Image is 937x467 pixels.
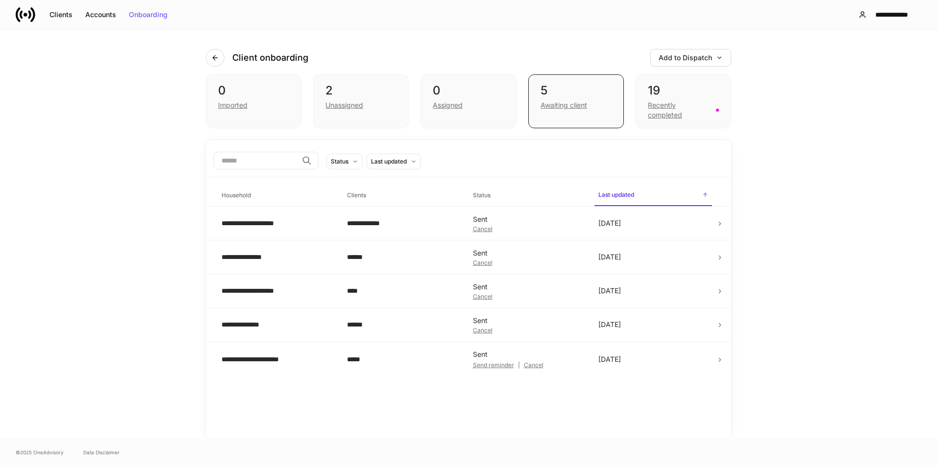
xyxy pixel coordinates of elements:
[473,327,493,333] button: Cancel
[541,83,612,98] div: 5
[85,11,116,18] div: Accounts
[325,100,363,110] div: Unassigned
[325,83,396,98] div: 2
[473,361,514,369] button: Send reminder
[469,186,587,206] span: Status
[473,282,583,292] div: Sent
[524,362,543,368] div: Cancel
[129,11,168,18] div: Onboarding
[473,362,514,368] div: Send reminder
[659,54,723,61] div: Add to Dispatch
[83,448,120,456] a: Data Disclaimer
[232,52,308,64] h4: Client onboarding
[367,154,421,169] button: Last updated
[371,157,407,166] div: Last updated
[636,74,731,128] div: 19Recently completed
[541,100,587,110] div: Awaiting client
[473,260,493,266] button: Cancel
[591,308,716,342] td: [DATE]
[528,74,624,128] div: 5Awaiting client
[331,157,348,166] div: Status
[524,361,543,369] button: Cancel
[218,83,289,98] div: 0
[473,294,493,300] button: Cancel
[43,7,79,23] button: Clients
[473,248,583,258] div: Sent
[591,274,716,308] td: [DATE]
[326,154,363,169] button: Status
[123,7,174,23] button: Onboarding
[473,361,583,369] div: |
[598,190,634,199] h6: Last updated
[347,190,366,200] h6: Clients
[473,316,583,326] div: Sent
[16,448,64,456] span: © 2025 OneAdvisory
[79,7,123,23] button: Accounts
[473,350,583,359] div: Sent
[648,83,719,98] div: 19
[591,240,716,274] td: [DATE]
[473,190,491,200] h6: Status
[222,190,251,200] h6: Household
[473,214,583,224] div: Sent
[591,342,716,377] td: [DATE]
[650,49,731,67] button: Add to Dispatch
[591,207,716,240] td: [DATE]
[313,74,409,128] div: 2Unassigned
[433,100,463,110] div: Assigned
[420,74,516,128] div: 0Assigned
[433,83,504,98] div: 0
[594,185,712,206] span: Last updated
[473,226,493,232] button: Cancel
[343,186,461,206] span: Clients
[218,100,247,110] div: Imported
[206,74,301,128] div: 0Imported
[49,11,73,18] div: Clients
[218,186,335,206] span: Household
[648,100,710,120] div: Recently completed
